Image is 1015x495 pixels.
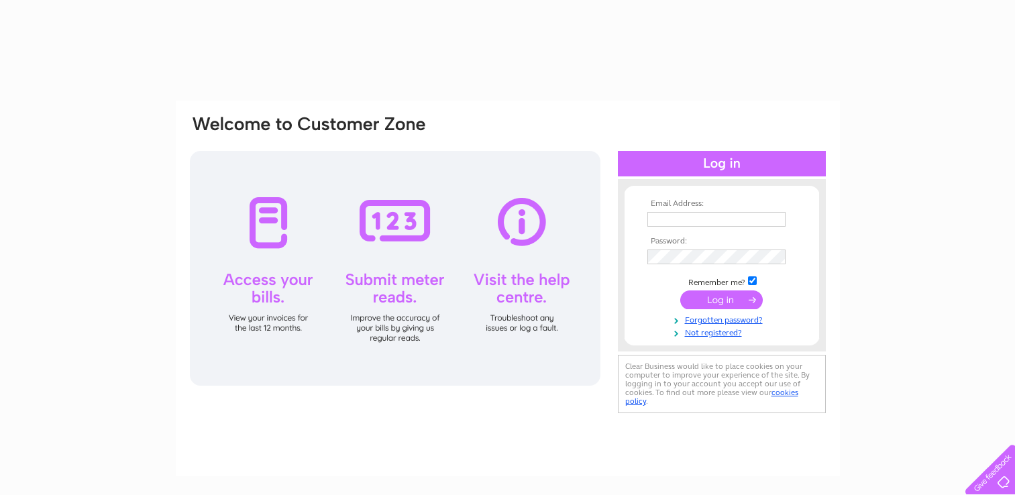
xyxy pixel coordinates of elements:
td: Remember me? [644,274,800,288]
input: Submit [680,290,763,309]
div: Clear Business would like to place cookies on your computer to improve your experience of the sit... [618,355,826,413]
a: cookies policy [625,388,798,406]
th: Email Address: [644,199,800,209]
a: Not registered? [647,325,800,338]
th: Password: [644,237,800,246]
a: Forgotten password? [647,313,800,325]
